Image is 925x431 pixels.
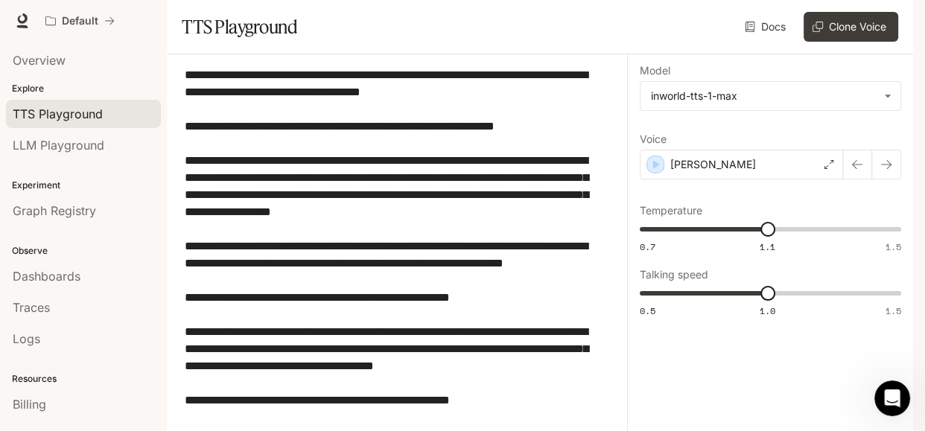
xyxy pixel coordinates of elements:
span: 1.5 [886,240,901,253]
span: 0.5 [640,304,655,317]
p: Talking speed [640,269,708,280]
p: Default [62,15,98,28]
h1: TTS Playground [182,12,297,42]
button: Clone Voice [804,12,898,42]
div: inworld-tts-1-max [651,89,877,103]
p: Model [640,66,670,76]
p: [PERSON_NAME] [670,157,756,172]
div: inworld-tts-1-max [640,82,900,110]
a: Docs [742,12,792,42]
span: 1.0 [760,304,775,317]
span: 0.7 [640,240,655,253]
p: Temperature [640,205,702,216]
p: Voice [640,134,667,144]
span: 1.5 [886,304,901,317]
iframe: Intercom live chat [874,380,910,416]
span: 1.1 [760,240,775,253]
button: All workspaces [39,6,121,36]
